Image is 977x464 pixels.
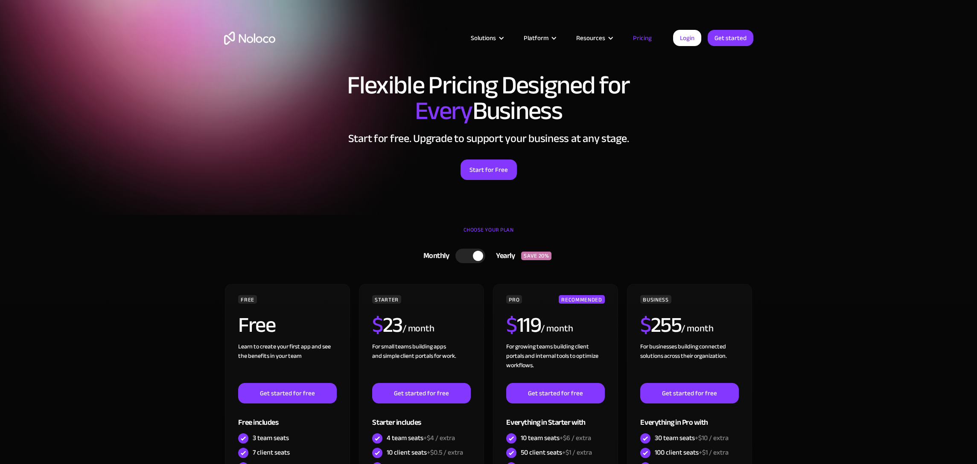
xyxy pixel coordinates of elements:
[506,383,604,403] a: Get started for free
[423,432,455,444] span: +$4 / extra
[485,249,521,262] div: Yearly
[506,305,517,345] span: $
[521,433,591,443] div: 10 team seats
[506,403,604,431] div: Everything in Starter with
[673,30,701,46] a: Login
[238,403,336,431] div: Free includes
[471,32,496,43] div: Solutions
[387,448,463,457] div: 10 client seats
[681,322,713,336] div: / month
[524,32,548,43] div: Platform
[387,433,455,443] div: 4 team seats
[224,32,275,45] a: home
[253,448,290,457] div: 7 client seats
[541,322,573,336] div: / month
[372,342,470,383] div: For small teams building apps and simple client portals for work. ‍
[427,446,463,459] span: +$0.5 / extra
[640,403,738,431] div: Everything in Pro with
[655,448,729,457] div: 100 client seats
[372,383,470,403] a: Get started for free
[695,432,729,444] span: +$10 / extra
[566,32,622,43] div: Resources
[238,295,257,304] div: FREE
[506,314,541,336] h2: 119
[238,383,336,403] a: Get started for free
[238,342,336,383] div: Learn to create your first app and see the benefits in your team ‍
[415,87,472,135] span: Every
[521,252,551,260] div: SAVE 20%
[708,30,753,46] a: Get started
[640,295,671,304] div: BUSINESS
[559,295,604,304] div: RECOMMENDED
[576,32,605,43] div: Resources
[655,433,729,443] div: 30 team seats
[640,305,651,345] span: $
[238,314,275,336] h2: Free
[253,433,289,443] div: 3 team seats
[640,383,738,403] a: Get started for free
[560,432,591,444] span: +$6 / extra
[513,32,566,43] div: Platform
[506,342,604,383] div: For growing teams building client portals and internal tools to optimize workflows.
[224,223,753,245] div: CHOOSE YOUR PLAN
[562,446,592,459] span: +$1 / extra
[640,314,681,336] h2: 255
[224,72,753,124] h1: Flexible Pricing Designed for Business
[372,295,401,304] div: STARTER
[461,159,517,180] a: Start for Free
[699,446,729,459] span: +$1 / extra
[224,132,753,145] h2: Start for free. Upgrade to support your business at any stage.
[372,305,383,345] span: $
[372,403,470,431] div: Starter includes
[372,314,402,336] h2: 23
[413,249,456,262] div: Monthly
[640,342,738,383] div: For businesses building connected solutions across their organization. ‍
[460,32,513,43] div: Solutions
[521,448,592,457] div: 50 client seats
[402,322,435,336] div: / month
[506,295,522,304] div: PRO
[622,32,662,43] a: Pricing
